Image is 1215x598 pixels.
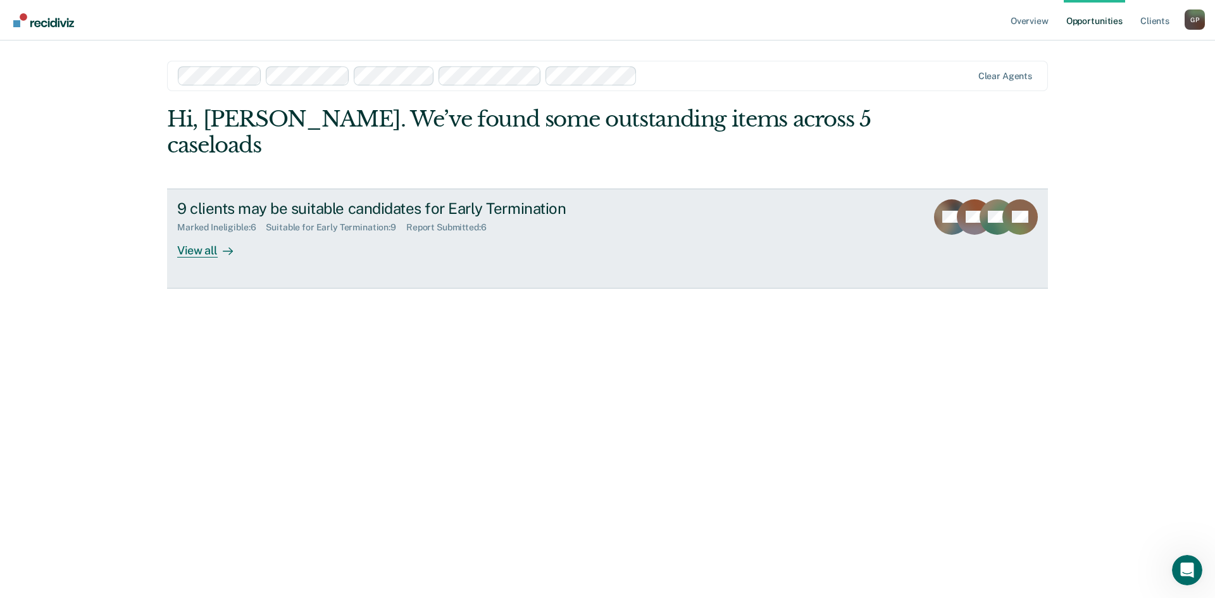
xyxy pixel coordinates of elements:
div: Suitable for Early Termination : 9 [266,222,406,233]
iframe: Intercom live chat [1172,555,1202,585]
img: Recidiviz [13,13,74,27]
div: Marked Ineligible : 6 [177,222,266,233]
div: 9 clients may be suitable candidates for Early Termination [177,199,621,218]
div: View all [177,233,248,258]
div: Report Submitted : 6 [406,222,497,233]
button: Profile dropdown button [1185,9,1205,30]
div: Hi, [PERSON_NAME]. We’ve found some outstanding items across 5 caseloads [167,106,872,158]
div: G P [1185,9,1205,30]
a: 9 clients may be suitable candidates for Early TerminationMarked Ineligible:6Suitable for Early T... [167,189,1048,289]
div: Clear agents [978,71,1032,82]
